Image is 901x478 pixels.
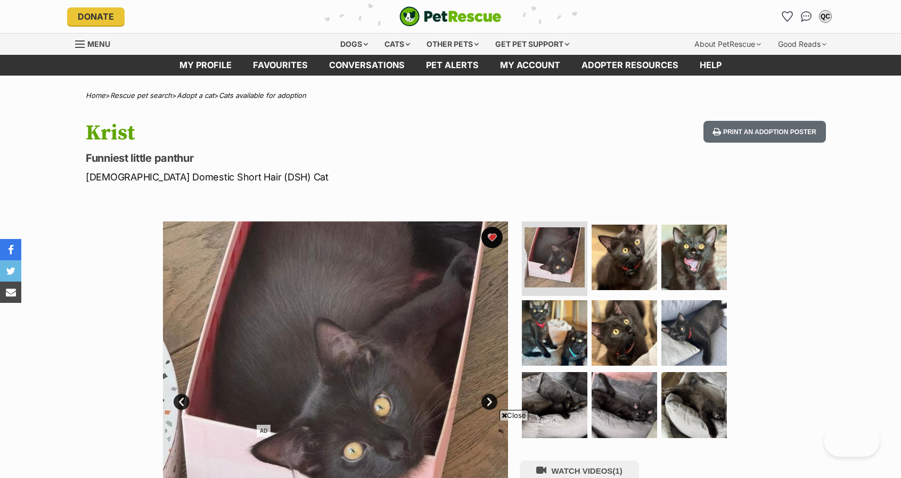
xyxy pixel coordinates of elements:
[399,6,502,27] img: logo-cat-932fe2b9b8326f06289b0f2fb663e598f794de774fb13d1741a6617ecf9a85b4.svg
[481,394,497,410] a: Next
[75,34,118,53] a: Menu
[689,55,732,76] a: Help
[257,425,644,473] iframe: Advertisement
[87,39,110,48] span: Menu
[86,170,536,184] p: [DEMOGRAPHIC_DATA] Domestic Short Hair (DSH) Cat
[481,227,503,248] button: favourite
[333,34,375,55] div: Dogs
[703,121,826,143] button: Print an adoption poster
[798,8,815,25] a: Conversations
[177,91,214,100] a: Adopt a cat
[499,410,528,421] span: Close
[779,8,834,25] ul: Account quick links
[86,91,105,100] a: Home
[318,55,415,76] a: conversations
[415,55,489,76] a: Pet alerts
[242,55,318,76] a: Favourites
[571,55,689,76] a: Adopter resources
[592,372,657,438] img: Photo of Krist
[67,7,125,26] a: Donate
[59,92,842,100] div: > > >
[824,425,880,457] iframe: Help Scout Beacon - Open
[592,225,657,290] img: Photo of Krist
[419,34,486,55] div: Other pets
[110,91,172,100] a: Rescue pet search
[592,300,657,366] img: Photo of Krist
[219,91,306,100] a: Cats available for adoption
[257,425,271,437] span: AD
[86,121,536,145] h1: Krist
[771,34,834,55] div: Good Reads
[377,34,417,55] div: Cats
[779,8,796,25] a: Favourites
[661,225,727,290] img: Photo of Krist
[661,372,727,438] img: Photo of Krist
[661,300,727,366] img: Photo of Krist
[525,227,585,287] img: Photo of Krist
[522,300,587,366] img: Photo of Krist
[488,34,577,55] div: Get pet support
[817,8,834,25] button: My account
[801,11,812,22] img: chat-41dd97257d64d25036548639549fe6c8038ab92f7586957e7f3b1b290dea8141.svg
[399,6,502,27] a: PetRescue
[489,55,571,76] a: My account
[820,11,831,22] div: QC
[522,372,587,438] img: Photo of Krist
[687,34,768,55] div: About PetRescue
[174,394,190,410] a: Prev
[86,151,536,166] p: Funniest little panthur
[169,55,242,76] a: My profile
